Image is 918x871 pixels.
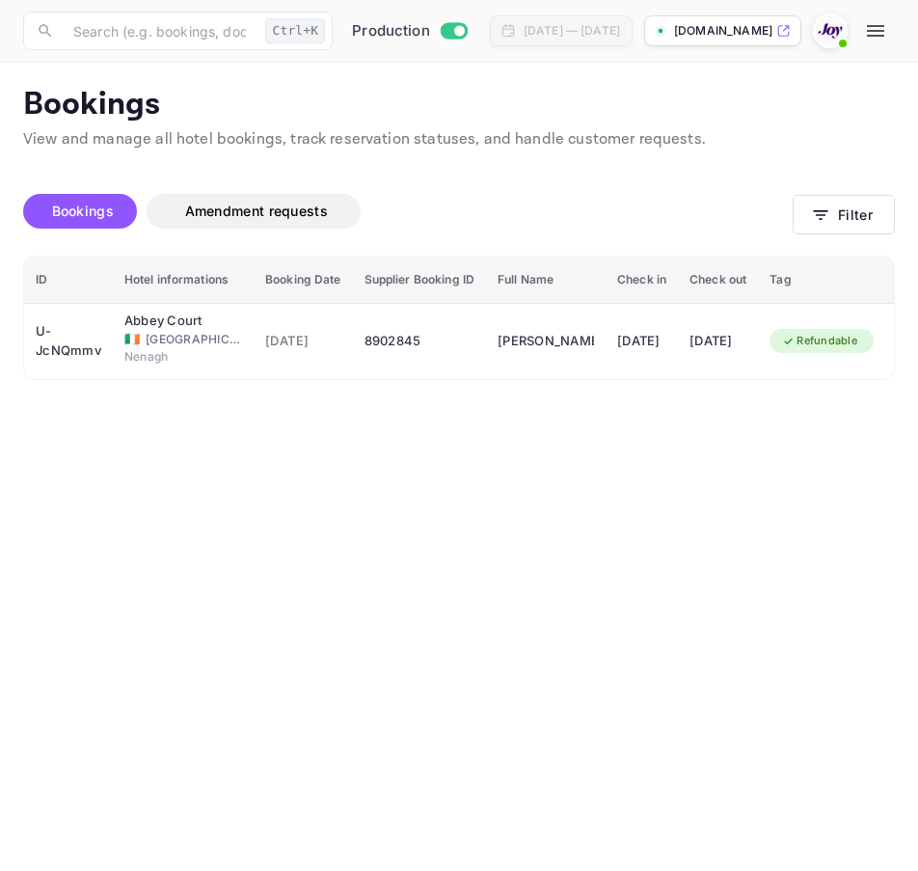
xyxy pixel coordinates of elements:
[24,257,113,304] th: ID
[36,326,101,357] div: U-JcNQmmv
[793,195,895,234] button: Filter
[617,326,666,357] div: [DATE]
[815,15,846,46] img: With Joy
[353,257,486,304] th: Supplier Booking ID
[146,331,242,348] span: [GEOGRAPHIC_DATA]
[124,333,140,345] span: Ireland
[52,203,114,219] span: Bookings
[678,257,758,304] th: Check out
[265,331,341,352] span: [DATE]
[23,194,793,229] div: account-settings tabs
[113,257,254,304] th: Hotel informations
[124,348,221,366] span: Nenagh
[606,257,678,304] th: Check in
[498,326,594,357] div: Bernie Connaughton
[364,326,474,357] div: 8902845
[124,312,221,331] div: Abbey Court
[758,257,885,304] th: Tag
[486,257,606,304] th: Full Name
[524,22,620,40] div: [DATE] — [DATE]
[185,203,328,219] span: Amendment requests
[62,12,257,50] input: Search (e.g. bookings, documentation)
[265,18,325,43] div: Ctrl+K
[23,86,895,124] p: Bookings
[352,20,430,42] span: Production
[689,326,746,357] div: [DATE]
[23,128,895,151] p: View and manage all hotel bookings, track reservation statuses, and handle customer requests.
[344,20,474,42] div: Switch to Sandbox mode
[769,329,870,353] div: Refundable
[674,22,772,40] p: [DOMAIN_NAME]
[254,257,353,304] th: Booking Date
